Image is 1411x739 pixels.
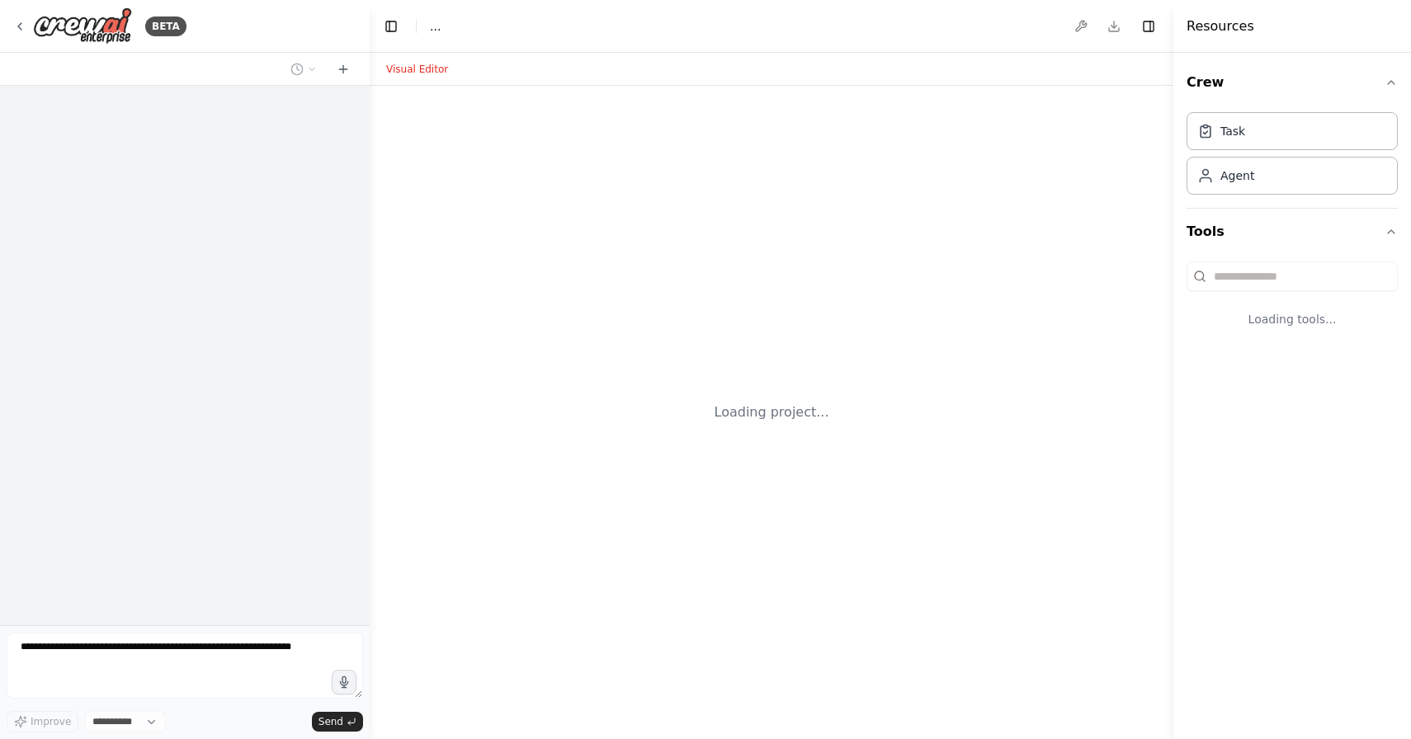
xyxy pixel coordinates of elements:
[284,59,323,79] button: Switch to previous chat
[1187,209,1398,255] button: Tools
[1187,298,1398,341] div: Loading tools...
[430,18,441,35] span: ...
[1137,15,1160,38] button: Hide right sidebar
[376,59,458,79] button: Visual Editor
[145,16,186,36] div: BETA
[430,18,441,35] nav: breadcrumb
[31,715,71,728] span: Improve
[330,59,356,79] button: Start a new chat
[380,15,403,38] button: Hide left sidebar
[1187,255,1398,354] div: Tools
[1187,59,1398,106] button: Crew
[312,712,363,732] button: Send
[319,715,343,728] span: Send
[1220,123,1245,139] div: Task
[332,670,356,694] button: Click to speak your automation idea
[715,402,829,422] div: Loading project...
[1187,106,1398,208] div: Crew
[7,711,78,732] button: Improve
[1187,16,1254,36] h4: Resources
[33,7,132,45] img: Logo
[1220,167,1254,184] div: Agent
